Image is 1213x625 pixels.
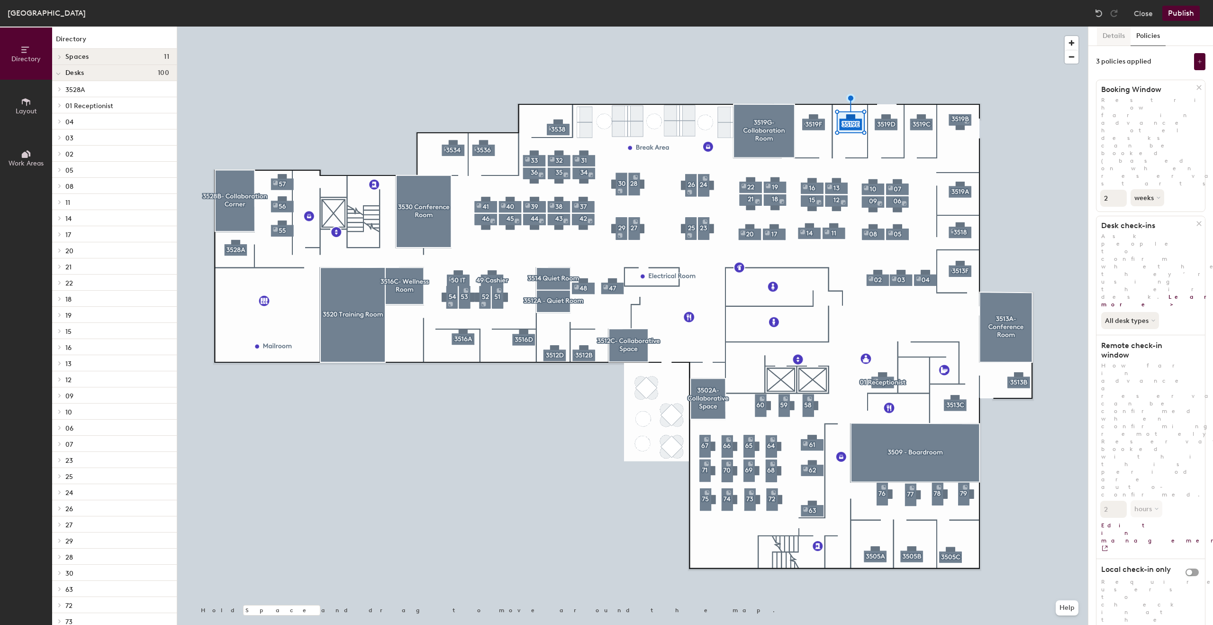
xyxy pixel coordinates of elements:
span: 21 [65,263,72,271]
img: Undo [1094,9,1104,18]
span: Layout [16,107,37,115]
span: 18 [65,295,72,303]
span: 03 [65,134,73,142]
span: 25 [65,473,73,481]
div: 3 policies applied [1096,58,1151,65]
button: hours [1131,500,1162,517]
span: 100 [158,69,169,77]
span: 72 [65,602,72,610]
button: Close [1134,6,1153,21]
span: 22 [65,279,73,287]
span: 09 [65,392,73,400]
a: Edit in management [1096,518,1205,552]
h1: Remote check-in window [1096,341,1196,360]
button: All desk types [1101,312,1159,329]
span: 23 [65,457,73,465]
span: Desks [65,69,84,77]
h1: Directory [52,34,177,49]
span: 01 Receptionist [65,102,113,110]
span: 20 [65,247,73,255]
button: weeks [1131,189,1164,206]
span: 02 [65,150,73,158]
span: Work Areas [9,159,44,167]
button: Policies [1131,27,1166,46]
span: 07 [65,441,73,449]
span: 10 [65,408,72,416]
span: 26 [65,505,73,513]
span: Directory [11,55,41,63]
span: 3528A [65,86,85,94]
span: 13 [65,360,72,368]
span: 17 [65,231,71,239]
span: 12 [65,376,72,384]
p: Restrict how far in advance hotel desks can be booked (based on when reservation starts). [1096,96,1205,187]
button: Help [1056,600,1078,616]
span: 30 [65,570,73,578]
span: 04 [65,118,73,126]
span: 14 [65,215,72,223]
span: 19 [65,312,72,320]
span: 27 [65,521,72,529]
span: Spaces [65,53,89,61]
span: 06 [65,424,73,432]
div: [GEOGRAPHIC_DATA] [8,7,86,19]
h1: Desk check-ins [1096,221,1196,230]
span: 15 [65,328,72,336]
span: 24 [65,489,73,497]
span: 11 [164,53,169,61]
span: 08 [65,183,73,191]
h1: Local check-in only [1096,565,1196,574]
span: 05 [65,166,73,175]
h1: Booking Window [1096,85,1196,94]
span: 16 [65,344,72,352]
p: How far in advance a reservation can be confirmed when confirming remotely. Reservations booked w... [1096,362,1205,498]
span: 11 [65,199,70,207]
button: Details [1097,27,1131,46]
button: Publish [1162,6,1200,21]
img: Redo [1109,9,1119,18]
span: 28 [65,553,73,561]
span: 63 [65,586,73,594]
span: 29 [65,537,73,545]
